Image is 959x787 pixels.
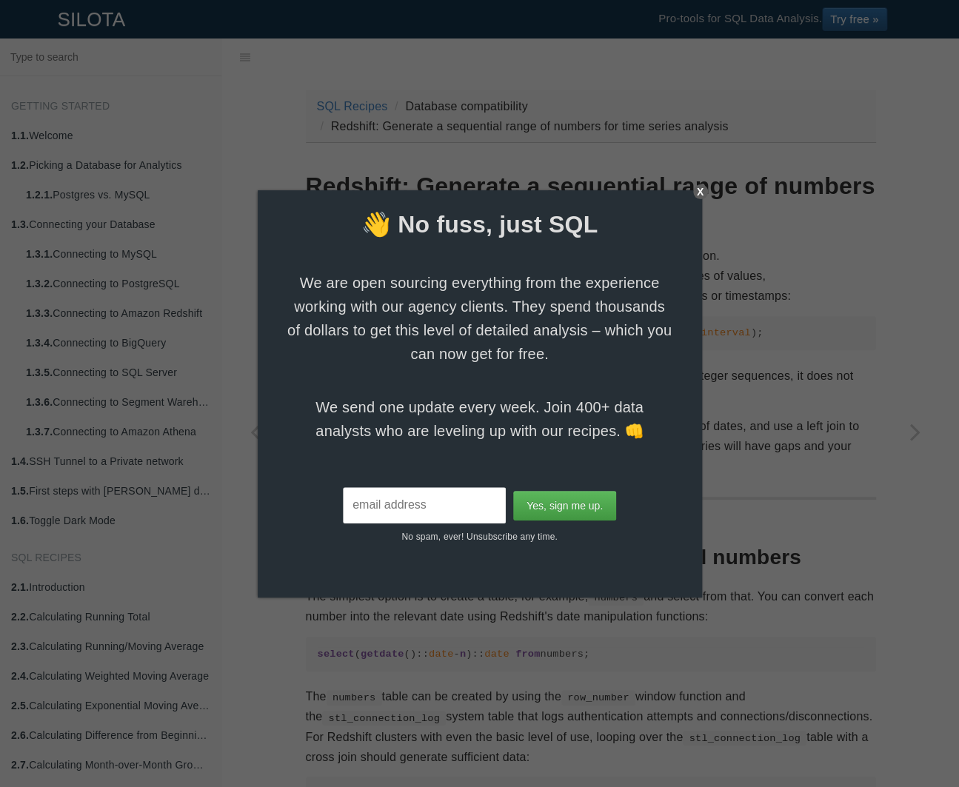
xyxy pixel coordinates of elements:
[885,713,941,769] iframe: Drift Widget Chat Controller
[343,487,506,523] input: email address
[287,271,672,366] span: We are open sourcing everything from the experience working with our agency clients. They spend t...
[258,523,702,543] p: No spam, ever! Unsubscribe any time.
[693,184,708,199] div: X
[258,208,702,242] span: 👋 No fuss, just SQL
[287,395,672,443] span: We send one update every week. Join 400+ data analysts who are leveling up with our recipes. 👊
[513,491,616,520] input: Yes, sign me up.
